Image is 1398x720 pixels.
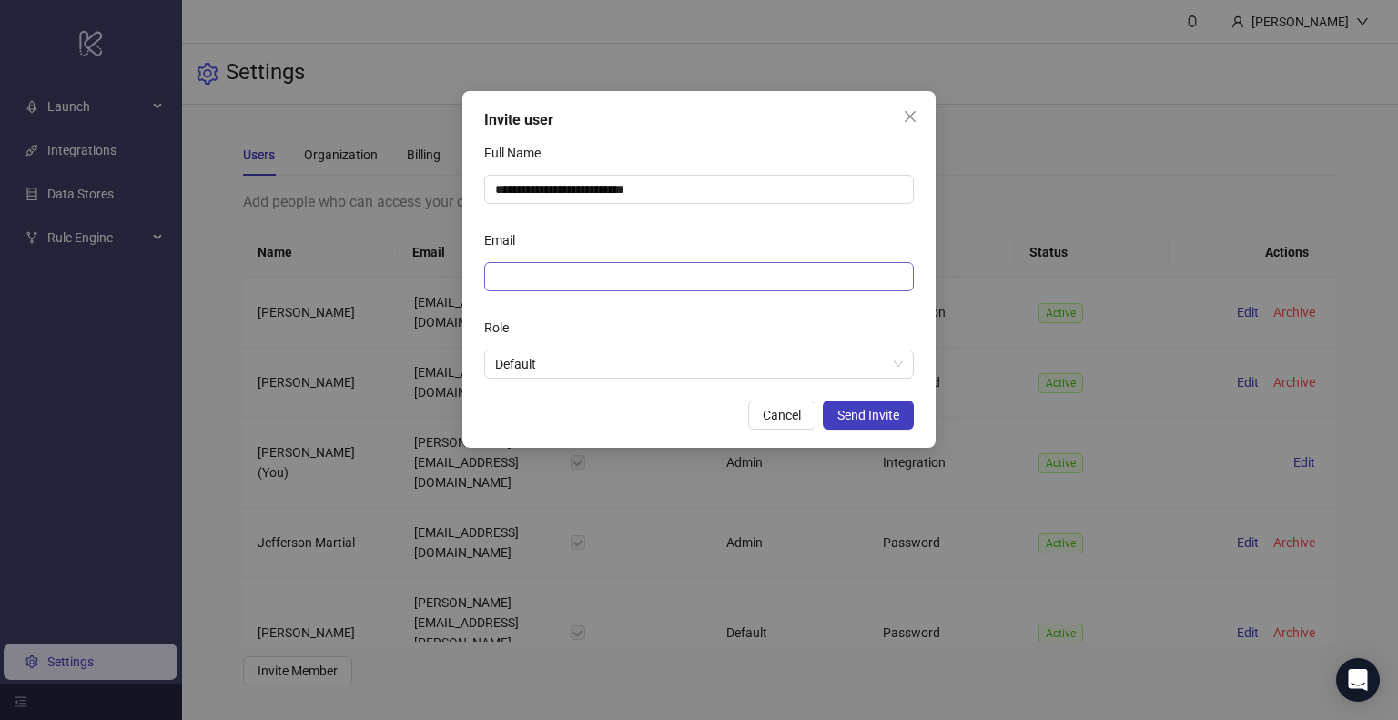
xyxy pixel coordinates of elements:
[1336,658,1380,702] div: Open Intercom Messenger
[896,102,925,131] button: Close
[495,267,899,287] input: Email
[748,401,815,430] button: Cancel
[823,401,914,430] button: Send Invite
[484,175,914,204] input: Full Name
[484,226,527,255] label: Email
[484,138,552,167] label: Full Name
[495,350,903,378] span: Default
[763,408,801,422] span: Cancel
[903,109,917,124] span: close
[837,408,899,422] span: Send Invite
[484,313,521,342] label: Role
[484,109,914,131] div: Invite user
